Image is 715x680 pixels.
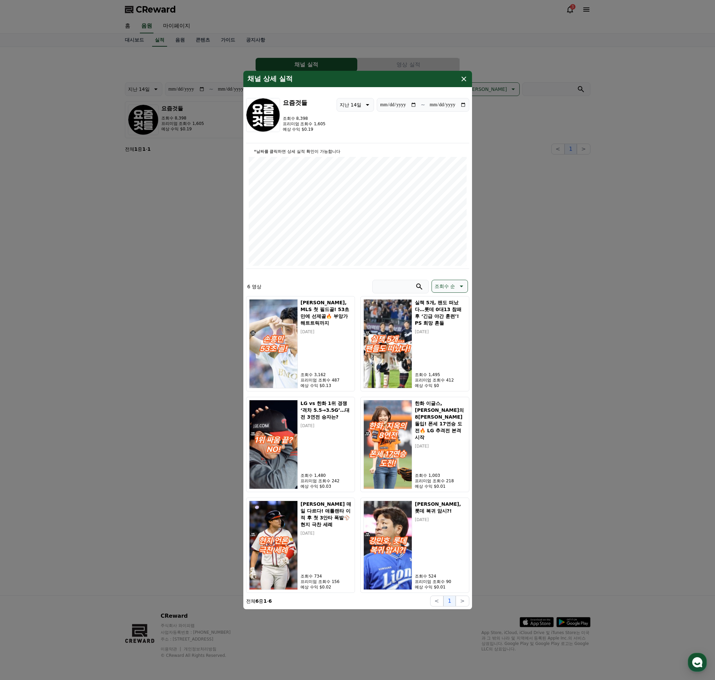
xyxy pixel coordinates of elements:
button: 지난 14일 [337,98,374,112]
p: 조회수 3,162 [300,372,352,377]
button: 김하성 매일 다르다! 애틀랜타 이적 후 첫 3안타 폭발⚾ 현지 극찬 세례 [PERSON_NAME] 매일 다르다! 애틀랜타 이적 후 첫 3안타 폭발⚾ 현지 극찬 세례 [DATE... [246,498,355,593]
p: [DATE] [415,329,466,335]
strong: 1 [263,598,267,604]
button: LG vs 한화 1위 경쟁 ‘격차 5.5→3.5G’…대전 3연전 승자는? LG vs 한화 1위 경쟁 ‘격차 5.5→3.5G’…대전 3연전 승자는? [DATE] 조회수 1,48... [246,397,355,492]
p: 예상 수익 $0.19 [283,127,326,132]
img: LG vs 한화 1위 경쟁 ‘격차 5.5→3.5G’…대전 3연전 승자는? [249,400,298,489]
span: Messages [56,226,77,232]
p: 예상 수익 $0.03 [300,484,352,489]
button: > [456,596,469,606]
button: 실책 5개, 팬도 떠났다…롯데 0대13 참패 후 ‘긴급 야간 훈련’! PS 희망 흔들 실책 5개, 팬도 떠났다…롯데 0대13 참패 후 ‘긴급 야간 훈련’! PS 희망 흔들 [... [360,296,469,391]
p: 조회수 8,398 [283,116,326,121]
a: Home [2,216,45,233]
p: 예상 수익 $0.13 [300,383,352,388]
p: 예상 수익 $0.01 [415,484,466,489]
p: *날짜를 클릭하면 상세 실적 확인이 가능합니다 [249,149,467,154]
h5: LG vs 한화 1위 경쟁 ‘격차 5.5→3.5G’…대전 3연전 승자는? [300,400,352,420]
button: 강민호, 롯데 복귀 암시?! [PERSON_NAME], 롯데 복귀 암시?! [DATE] 조회수 524 프리미엄 조회수 90 예상 수익 $0.01 [360,498,469,593]
p: 조회수 1,003 [415,473,466,478]
strong: 6 [269,598,272,604]
h4: 채널 상세 실적 [247,75,293,83]
p: 예상 수익 $0.02 [300,584,352,590]
p: 조회수 1,480 [300,473,352,478]
h5: [PERSON_NAME] 매일 다르다! 애틀랜타 이적 후 첫 3안타 폭발⚾ 현지 극찬 세례 [300,501,352,528]
p: ~ [421,101,425,109]
p: 6 영상 [247,283,261,290]
img: 요즘것들 [246,98,280,132]
button: < [430,596,443,606]
p: [DATE] [300,531,352,536]
p: 조회수 524 [415,573,466,579]
p: 조회수 734 [300,573,352,579]
p: 프리미엄 조회수 487 [300,377,352,383]
h5: [PERSON_NAME], MLS 첫 필드골! 53초 만에 선제골🔥 부앙가 해트트릭까지 [300,299,352,326]
button: 손흥민, MLS 첫 필드골! 53초 만에 선제골🔥 부앙가 해트트릭까지 [PERSON_NAME], MLS 첫 필드골! 53초 만에 선제골🔥 부앙가 해트트릭까지 [DATE] 조회... [246,296,355,391]
p: 프리미엄 조회수 242 [300,478,352,484]
img: 한화 이글스, 지옥의 8연전 돌입! 폰세 17연승 도전🔥 LG 추격전 본격 시작 [363,400,412,489]
p: 전체 중 - [246,598,272,604]
p: 프리미엄 조회수 1,605 [283,121,326,127]
p: 예상 수익 $0 [415,383,466,388]
p: 조회수 순 [435,281,455,291]
img: 김하성 매일 다르다! 애틀랜타 이적 후 첫 3안타 폭발⚾ 현지 극찬 세례 [249,501,298,590]
p: [DATE] [415,443,466,449]
p: 예상 수익 $0.01 [415,584,466,590]
p: [DATE] [300,423,352,428]
img: 강민호, 롯데 복귀 암시?! [363,501,412,590]
h5: 한화 이글스, [PERSON_NAME]의 8[PERSON_NAME] 돌입! 폰세 17연승 도전🔥 LG 추격전 본격 시작 [415,400,466,441]
p: 프리미엄 조회수 412 [415,377,466,383]
button: 한화 이글스, 지옥의 8연전 돌입! 폰세 17연승 도전🔥 LG 추격전 본격 시작 한화 이글스, [PERSON_NAME]의 8[PERSON_NAME] 돌입! 폰세 17연승 도전... [360,397,469,492]
h3: 요즘것들 [283,98,326,108]
div: modal [243,71,472,609]
strong: 6 [256,598,259,604]
button: 조회수 순 [432,280,468,293]
span: Settings [101,226,117,231]
p: 지난 14일 [340,100,361,110]
h5: 실책 5개, 팬도 떠났다…롯데 0대13 참패 후 ‘긴급 야간 훈련’! PS 희망 흔들 [415,299,466,326]
p: 프리미엄 조회수 218 [415,478,466,484]
p: [DATE] [415,517,466,522]
p: 프리미엄 조회수 156 [300,579,352,584]
a: Settings [88,216,131,233]
a: Messages [45,216,88,233]
p: 조회수 1,495 [415,372,466,377]
img: 실책 5개, 팬도 떠났다…롯데 0대13 참패 후 ‘긴급 야간 훈련’! PS 희망 흔들 [363,299,412,388]
img: 손흥민, MLS 첫 필드골! 53초 만에 선제골🔥 부앙가 해트트릭까지 [249,299,298,388]
p: [DATE] [300,329,352,335]
p: 프리미엄 조회수 90 [415,579,466,584]
button: 1 [443,596,456,606]
span: Home [17,226,29,231]
h5: [PERSON_NAME], 롯데 복귀 암시?! [415,501,466,514]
